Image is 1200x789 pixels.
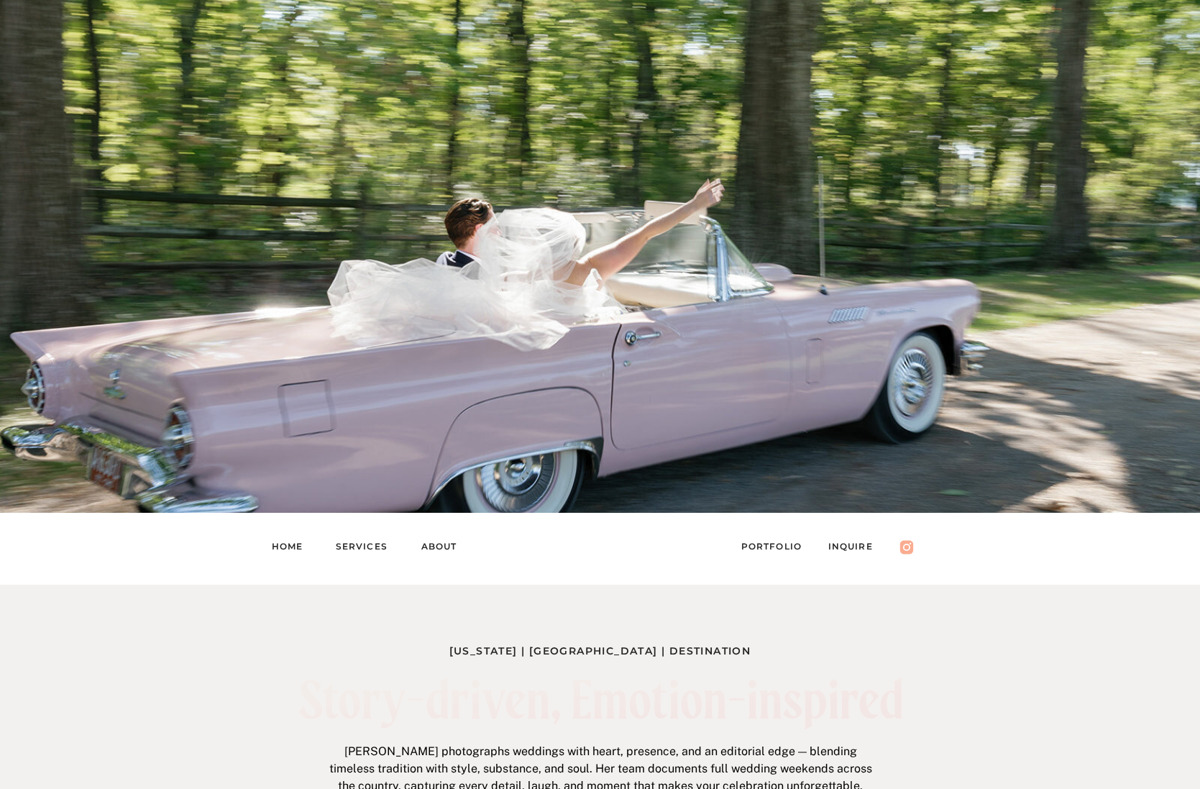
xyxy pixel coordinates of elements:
a: Services [336,539,400,559]
a: About [421,539,471,559]
h1: [US_STATE] | [GEOGRAPHIC_DATA] | Destination [447,642,754,657]
a: Home [272,539,315,559]
a: PORTFOLIO [741,539,816,559]
a: Inquire [828,539,887,559]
